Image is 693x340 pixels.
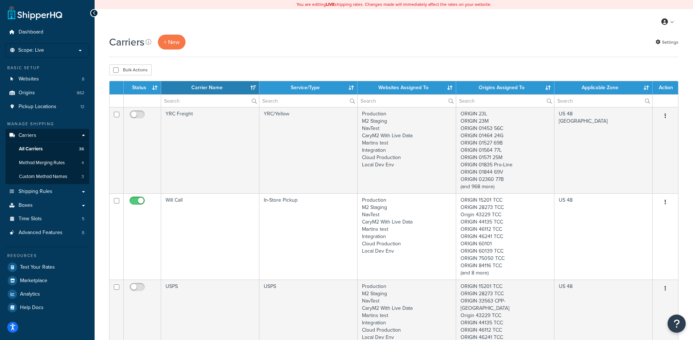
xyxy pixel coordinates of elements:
td: Production M2 Staging NavTest CaryM2 With Live Data Martins test Integration Cloud Production Loc... [358,107,456,193]
a: Shipping Rules [5,185,89,198]
span: 12 [80,104,84,110]
a: Carriers [5,129,89,142]
a: Websites 8 [5,72,89,86]
span: All Carriers [19,146,43,152]
li: Custom Method Names [5,170,89,183]
td: ORIGIN 23L ORIGIN 23M ORIGIN 01453 56C ORIGIN 01464 24G ORIGIN 01527 69B ORIGIN 01564 77L ORIGIN ... [456,107,554,193]
td: Production M2 Staging NavTest CaryM2 With Live Data Martins test Integration Cloud Production Loc... [358,193,456,280]
span: Time Slots [19,216,42,222]
span: Shipping Rules [19,189,52,195]
span: 3 [81,174,84,180]
span: 5 [82,216,84,222]
span: Websites [19,76,39,82]
th: Carrier Name: activate to sort column ascending [161,81,259,94]
div: Basic Setup [5,65,89,71]
td: Will Call [161,193,259,280]
span: Custom Method Names [19,174,67,180]
a: Analytics [5,288,89,301]
span: 36 [79,146,84,152]
div: Resources [5,253,89,259]
td: YRC/Yellow [259,107,358,193]
a: Origins 862 [5,86,89,100]
li: Method Merging Rules [5,156,89,170]
span: Origins [19,90,35,96]
button: Open Resource Center [668,315,686,333]
a: Method Merging Rules 4 [5,156,89,170]
a: Custom Method Names 3 [5,170,89,183]
a: Advanced Features 8 [5,226,89,240]
td: US 48 [554,193,653,280]
input: Search [554,95,652,107]
span: Method Merging Rules [19,160,65,166]
span: Analytics [20,291,40,297]
span: Help Docs [20,305,44,311]
span: Marketplace [20,278,47,284]
li: Advanced Features [5,226,89,240]
span: Dashboard [19,29,43,35]
div: Manage Shipping [5,121,89,127]
span: Carriers [19,133,36,139]
td: US 48 [GEOGRAPHIC_DATA] [554,107,653,193]
span: 862 [77,90,84,96]
li: Time Slots [5,212,89,226]
b: LIVE [326,1,335,8]
input: Search [456,95,554,107]
span: Pickup Locations [19,104,56,110]
a: Test Your Rates [5,261,89,274]
input: Search [259,95,357,107]
span: 4 [81,160,84,166]
span: Boxes [19,202,33,209]
li: Origins [5,86,89,100]
button: Bulk Actions [109,64,152,75]
td: ORIGIN 15201 TCC ORIGIN 28273 TCC Origin 43229 TCC ORIGIN 44135 TCC ORIGIN 46112 TCC ORIGIN 46241... [456,193,554,280]
th: Websites Assigned To: activate to sort column ascending [358,81,456,94]
a: Boxes [5,199,89,212]
li: Websites [5,72,89,86]
button: + New [158,35,186,50]
h1: Carriers [109,35,144,49]
a: Pickup Locations 12 [5,100,89,114]
th: Status: activate to sort column ascending [124,81,161,94]
a: Dashboard [5,25,89,39]
th: Action [653,81,678,94]
input: Search [161,95,259,107]
a: Help Docs [5,301,89,314]
span: 8 [82,230,84,236]
span: Scope: Live [18,47,44,54]
th: Applicable Zone: activate to sort column ascending [554,81,653,94]
th: Service/Type: activate to sort column ascending [259,81,358,94]
span: Test Your Rates [20,264,55,270]
a: ShipperHQ Home [8,5,62,20]
span: Advanced Features [19,230,63,236]
a: Marketplace [5,274,89,287]
li: Carriers [5,129,89,184]
a: All Carriers 36 [5,142,89,156]
input: Search [358,95,455,107]
th: Origins Assigned To: activate to sort column ascending [456,81,554,94]
a: Settings [656,37,678,47]
td: In-Store Pickup [259,193,358,280]
span: 8 [82,76,84,82]
li: All Carriers [5,142,89,156]
a: Time Slots 5 [5,212,89,226]
li: Pickup Locations [5,100,89,114]
td: YRC Freight [161,107,259,193]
